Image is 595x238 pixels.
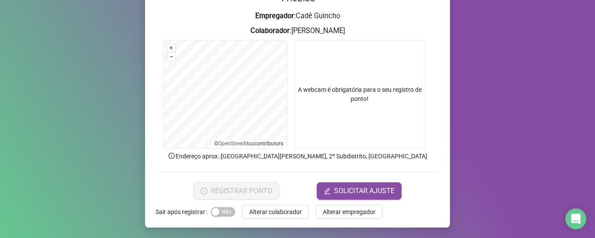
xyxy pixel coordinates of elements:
[156,10,439,22] h3: : Cadê Guincho
[193,182,279,200] button: REGISTRAR PONTO
[167,44,176,52] button: +
[156,205,211,219] label: Sair após registrar
[565,208,586,229] div: Open Intercom Messenger
[167,53,176,61] button: –
[255,12,294,20] strong: Empregador
[168,152,176,160] span: info-circle
[294,40,425,149] div: A webcam é obrigatória para o seu registro de ponto!
[156,25,439,37] h3: : [PERSON_NAME]
[323,207,375,217] span: Alterar empregador
[317,182,402,200] button: editSOLICITAR AJUSTE
[156,151,439,161] p: Endereço aprox. : [GEOGRAPHIC_DATA][PERSON_NAME], 2º Subdistrito, [GEOGRAPHIC_DATA]
[249,207,302,217] span: Alterar colaborador
[242,205,309,219] button: Alterar colaborador
[214,141,284,147] li: © contributors.
[316,205,382,219] button: Alterar empregador
[218,141,254,147] a: OpenStreetMap
[324,188,331,194] span: edit
[334,186,395,196] span: SOLICITAR AJUSTE
[250,27,290,35] strong: Colaborador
